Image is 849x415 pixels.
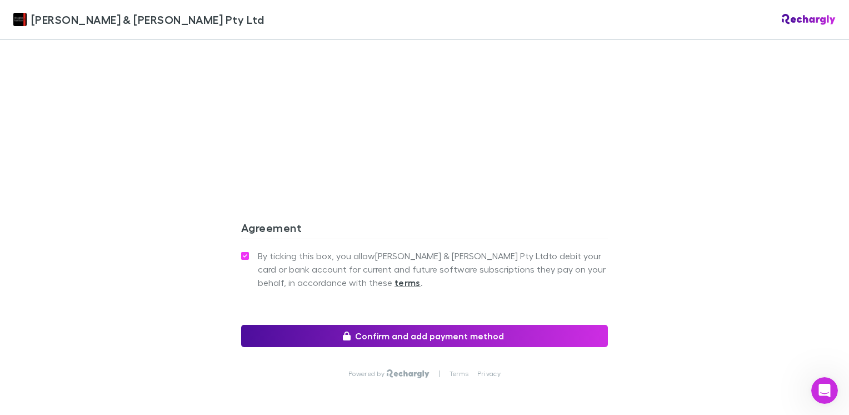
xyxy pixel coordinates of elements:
[811,377,838,404] iframe: Intercom live chat
[241,221,608,239] h3: Agreement
[394,277,421,288] strong: terms
[450,369,468,378] a: Terms
[241,325,608,347] button: Confirm and add payment method
[782,14,836,25] img: Rechargly Logo
[348,369,387,378] p: Powered by
[477,369,501,378] a: Privacy
[13,13,27,26] img: Douglas & Harrison Pty Ltd's Logo
[387,369,430,378] img: Rechargly Logo
[31,11,264,28] span: [PERSON_NAME] & [PERSON_NAME] Pty Ltd
[438,369,440,378] p: |
[258,249,608,289] span: By ticking this box, you allow [PERSON_NAME] & [PERSON_NAME] Pty Ltd to debit your card or bank a...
